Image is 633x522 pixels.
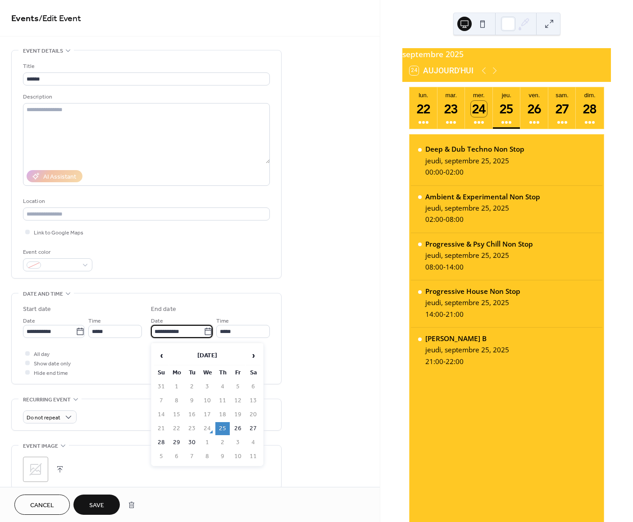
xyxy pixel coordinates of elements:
[425,262,443,272] span: 08:00
[231,408,245,421] td: 19
[246,366,260,379] th: Sa
[30,501,54,510] span: Cancel
[185,366,199,379] th: Tu
[169,380,184,393] td: 1
[443,310,446,319] span: -
[154,450,168,463] td: 5
[34,359,71,369] span: Show date only
[446,310,464,319] span: 21:00
[200,380,214,393] td: 3
[425,156,524,166] div: jeudi, septembre 25, 2025
[425,192,540,202] div: Ambient & Experimental Non Stop
[169,436,184,449] td: 29
[154,408,168,421] td: 14
[246,346,260,364] span: ›
[154,394,168,407] td: 7
[23,395,71,405] span: Recurring event
[23,92,268,102] div: Description
[231,380,245,393] td: 5
[231,450,245,463] td: 10
[425,310,443,319] span: 14:00
[231,436,245,449] td: 3
[39,10,81,27] span: / Edit Event
[471,101,487,117] div: 24
[27,413,60,423] span: Do not repeat
[440,92,463,99] div: mar.
[169,408,184,421] td: 15
[215,450,230,463] td: 9
[493,87,521,129] button: jeu.25
[23,46,63,56] span: Event details
[465,87,493,129] button: mer.24
[231,422,245,435] td: 26
[246,380,260,393] td: 6
[14,495,70,515] a: Cancel
[200,408,214,421] td: 17
[169,394,184,407] td: 8
[185,422,199,435] td: 23
[34,369,68,378] span: Hide end time
[215,436,230,449] td: 2
[425,298,520,307] div: jeudi, septembre 25, 2025
[443,357,446,366] span: -
[154,422,168,435] td: 21
[200,450,214,463] td: 8
[437,87,465,129] button: mar.23
[554,101,570,117] div: 27
[200,436,214,449] td: 1
[185,408,199,421] td: 16
[23,316,35,326] span: Date
[215,422,230,435] td: 25
[412,92,435,99] div: lun.
[169,450,184,463] td: 6
[185,450,199,463] td: 7
[215,394,230,407] td: 11
[443,262,446,272] span: -
[216,316,229,326] span: Time
[526,101,542,117] div: 26
[425,144,524,154] div: Deep & Dub Techno Non Stop
[446,357,464,366] span: 22:00
[23,197,268,206] div: Location
[499,101,515,117] div: 25
[89,501,104,510] span: Save
[200,422,214,435] td: 24
[169,366,184,379] th: Mo
[425,203,540,213] div: jeudi, septembre 25, 2025
[169,346,245,365] th: [DATE]
[425,287,520,296] div: Progressive House Non Stop
[154,380,168,393] td: 31
[576,87,604,129] button: dim.28
[23,289,63,299] span: Date and time
[520,87,548,129] button: ven.26
[443,101,459,117] div: 23
[468,92,490,99] div: mer.
[446,262,464,272] span: 14:00
[231,394,245,407] td: 12
[425,167,443,177] span: 00:00
[425,334,509,343] div: [PERSON_NAME] B
[23,305,51,314] div: Start date
[169,422,184,435] td: 22
[185,380,199,393] td: 2
[548,87,576,129] button: sam.27
[154,436,168,449] td: 28
[425,215,443,224] span: 02:00
[246,436,260,449] td: 4
[578,92,601,99] div: dim.
[34,228,83,238] span: Link to Google Maps
[496,92,518,99] div: jeu.
[88,316,101,326] span: Time
[215,366,230,379] th: Th
[215,380,230,393] td: 4
[246,394,260,407] td: 13
[446,215,464,224] span: 08:00
[200,394,214,407] td: 10
[410,87,437,129] button: lun.22
[151,316,163,326] span: Date
[185,436,199,449] td: 30
[155,346,168,364] span: ‹
[11,10,39,27] a: Events
[443,215,446,224] span: -
[154,366,168,379] th: Su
